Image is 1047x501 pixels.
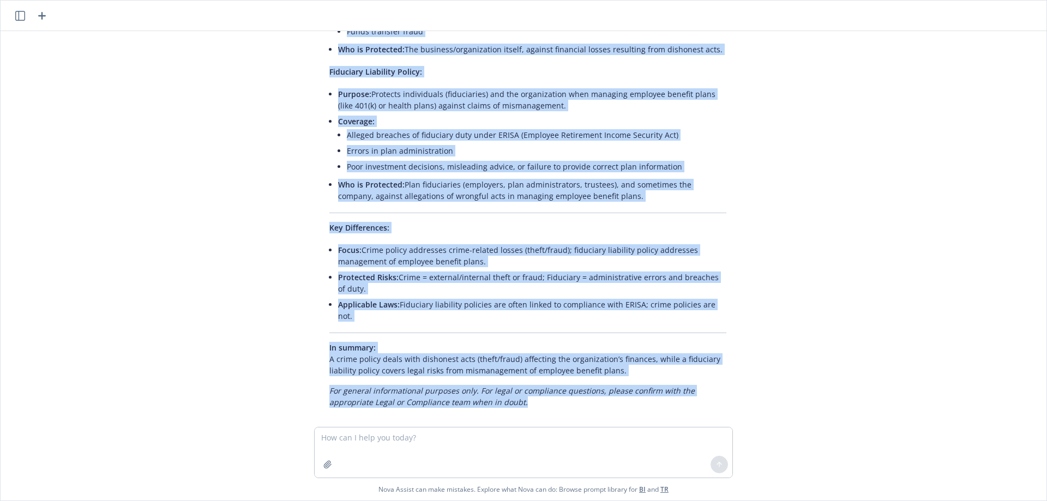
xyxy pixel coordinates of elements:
[329,385,695,407] em: For general informational purposes only. For legal or compliance questions, please confirm with t...
[329,222,389,233] span: Key Differences:
[329,67,422,77] span: Fiduciary Liability Policy:
[347,159,726,174] li: Poor investment decisions, misleading advice, or failure to provide correct plan information
[338,116,375,126] span: Coverage:
[347,143,726,159] li: Errors in plan administration
[338,89,371,99] span: Purpose:
[338,179,405,190] span: Who is Protected:
[329,342,726,376] p: A crime policy deals with dishonest acts (theft/fraud) affecting the organization’s finances, whi...
[660,485,669,494] a: TR
[338,245,362,255] span: Focus:
[338,44,405,55] span: Who is Protected:
[338,177,726,204] li: Plan fiduciaries (employers, plan administrators, trustees), and sometimes the company, against a...
[338,272,399,282] span: Protected Risks:
[338,41,726,57] li: The business/organization itself, against financial losses resulting from dishonest acts.
[338,269,726,297] li: Crime = external/internal theft or fraud; Fiduciary = administrative errors and breaches of duty.
[338,86,726,113] li: Protects individuals (fiduciaries) and the organization when managing employee benefit plans (lik...
[329,342,376,353] span: In summary:
[378,478,669,500] span: Nova Assist can make mistakes. Explore what Nova can do: Browse prompt library for and
[347,23,726,39] li: Funds transfer fraud
[338,242,726,269] li: Crime policy addresses crime-related losses (theft/fraud); fiduciary liability policy addresses m...
[347,127,726,143] li: Alleged breaches of fiduciary duty under ERISA (Employee Retirement Income Security Act)
[639,485,646,494] a: BI
[338,297,726,324] li: Fiduciary liability policies are often linked to compliance with ERISA; crime policies are not.
[338,299,400,310] span: Applicable Laws:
